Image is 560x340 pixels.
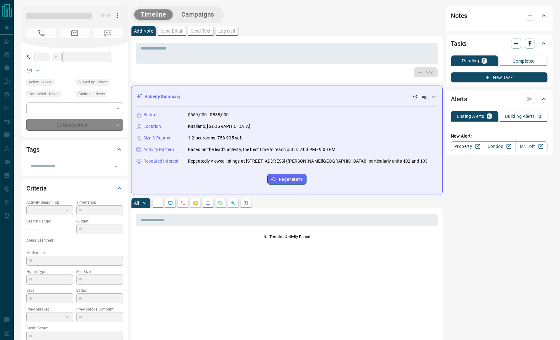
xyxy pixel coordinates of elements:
[76,269,123,275] p: Min Size:
[451,92,547,107] div: Alerts
[36,68,39,73] a: --
[26,200,73,205] p: Actively Searching:
[143,158,179,165] p: Repeated Interest
[76,306,123,312] p: Pre-Approval Amount:
[78,79,108,85] span: Signed up - Never
[483,59,485,63] p: 0
[26,218,73,224] p: Search Range:
[451,133,547,139] p: New Alert:
[76,218,123,224] p: Budget:
[205,201,211,206] svg: Listing Alerts
[26,288,73,293] p: Beds:
[451,141,483,151] a: Property
[457,114,484,118] p: Listing Alerts
[143,112,158,118] p: Budget
[76,288,123,293] p: Baths:
[451,8,547,23] div: Notes
[134,9,173,20] button: Timeline
[513,59,535,63] p: Completed
[29,79,51,85] span: Active - Never
[539,114,541,118] p: 0
[193,201,198,206] svg: Emails
[188,135,243,141] p: 1-2 bedrooms, 758-905 sqft
[112,162,121,171] button: Open
[26,181,123,196] div: Criteria
[451,94,467,104] h2: Alerts
[180,201,185,206] svg: Calls
[188,146,335,153] p: Based on the lead's activity, the best time to reach out is: 7:00 PM - 9:00 PM
[76,200,123,205] p: Timeframe:
[451,11,467,21] h2: Notes
[26,142,123,157] div: Tags
[145,93,180,100] p: Activity Summary
[218,201,223,206] svg: Requests
[26,224,73,234] p: -- - --
[267,174,307,185] button: Regenerate
[26,325,123,331] p: Credit Score:
[488,114,491,118] p: 0
[168,201,173,206] svg: Lead Browsing Activity
[26,306,73,312] p: Pre-Approved:
[143,146,174,153] p: Activity Pattern
[143,135,170,141] p: Size & Rooms
[231,201,236,206] svg: Opportunities
[188,112,229,118] p: $659,000 - $888,000
[451,39,467,49] h2: Tasks
[188,123,250,130] p: Kitsilano, [GEOGRAPHIC_DATA]
[26,269,73,275] p: Home Type:
[243,201,248,206] svg: Agent Actions
[143,123,161,130] p: Location
[29,91,59,97] span: Contacted - Never
[26,250,123,256] p: Motivation:
[136,234,438,240] p: No Timeline Activity Found
[175,9,221,20] button: Campaigns
[134,201,139,205] p: All
[26,119,123,131] div: Do Not Contact
[483,141,515,151] a: Condos
[60,28,90,38] span: No Email
[515,141,547,151] a: Mr.Loft
[26,238,123,243] p: Areas Searched:
[188,158,428,165] p: Repeatedly viewed listings at [STREET_ADDRESS] ([PERSON_NAME][GEOGRAPHIC_DATA]), particularly uni...
[462,59,479,63] p: Pending
[505,114,535,118] p: Building Alerts
[451,72,547,82] button: New Task
[93,28,123,38] span: No Number
[26,28,56,38] span: No Number
[451,36,547,51] div: Tasks
[155,201,160,206] svg: Notes
[419,94,429,100] p: -- ago
[26,144,39,154] h2: Tags
[136,91,437,102] div: Activity Summary-- ago
[134,29,153,33] p: Add Note
[26,183,47,193] h2: Criteria
[78,91,105,97] span: Claimed - Never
